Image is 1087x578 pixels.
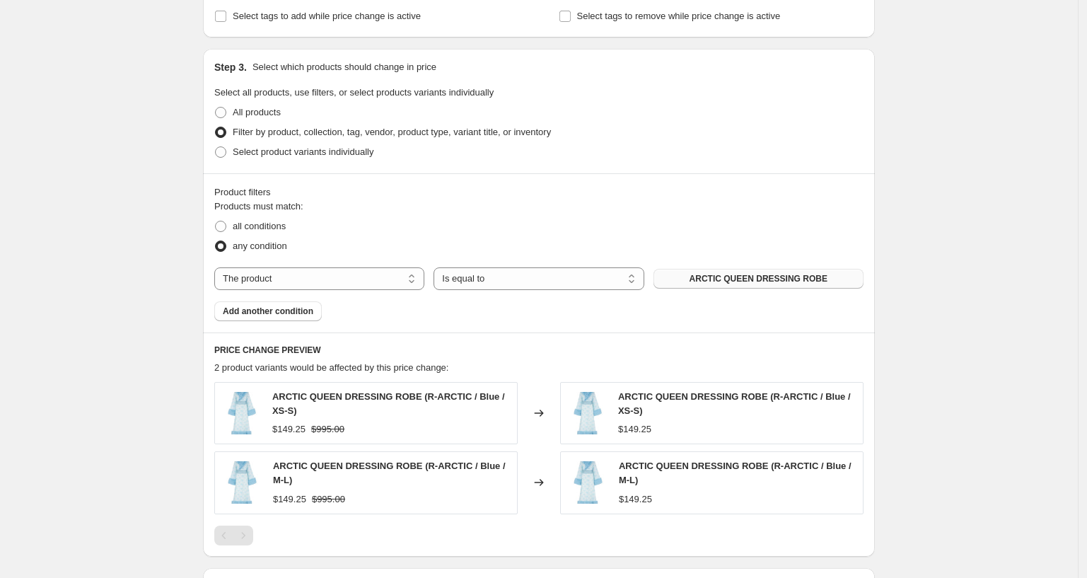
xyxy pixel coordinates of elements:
div: $149.25 [273,492,306,507]
span: any condition [233,241,287,251]
div: Product filters [214,185,864,200]
span: Filter by product, collection, tag, vendor, product type, variant title, or inventory [233,127,551,137]
div: $149.25 [272,422,306,437]
span: ARCTIC QUEEN DRESSING ROBE (R-ARCTIC / Blue / M-L) [619,461,851,485]
h2: Step 3. [214,60,247,74]
img: DebutLightbox_UPDATED__0021_SQ008DressingRobe_1_80x.jpg [568,392,607,434]
nav: Pagination [214,526,253,545]
span: ARCTIC QUEEN DRESSING ROBE (R-ARCTIC / Blue / M-L) [273,461,506,485]
span: Select tags to add while price change is active [233,11,421,21]
img: DebutLightbox_UPDATED__0021_SQ008DressingRobe_1_80x.jpg [222,461,262,504]
span: all conditions [233,221,286,231]
strike: $995.00 [312,492,345,507]
img: DebutLightbox_UPDATED__0021_SQ008DressingRobe_1_80x.jpg [568,461,608,504]
span: Add another condition [223,306,313,317]
p: Select which products should change in price [252,60,436,74]
img: DebutLightbox_UPDATED__0021_SQ008DressingRobe_1_80x.jpg [222,392,261,434]
h6: PRICE CHANGE PREVIEW [214,345,864,356]
span: Products must match: [214,201,303,212]
span: ARCTIC QUEEN DRESSING ROBE (R-ARCTIC / Blue / XS-S) [618,391,851,416]
span: ARCTIC QUEEN DRESSING ROBE (R-ARCTIC / Blue / XS-S) [272,391,505,416]
div: $149.25 [618,422,651,437]
span: Select all products, use filters, or select products variants individually [214,87,494,98]
strike: $995.00 [311,422,344,437]
span: ARCTIC QUEEN DRESSING ROBE [690,273,827,284]
span: Select tags to remove while price change is active [577,11,781,21]
span: 2 product variants would be affected by this price change: [214,362,448,373]
button: ARCTIC QUEEN DRESSING ROBE [653,269,864,289]
span: All products [233,107,281,117]
div: $149.25 [619,492,652,507]
span: Select product variants individually [233,146,373,157]
button: Add another condition [214,301,322,321]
